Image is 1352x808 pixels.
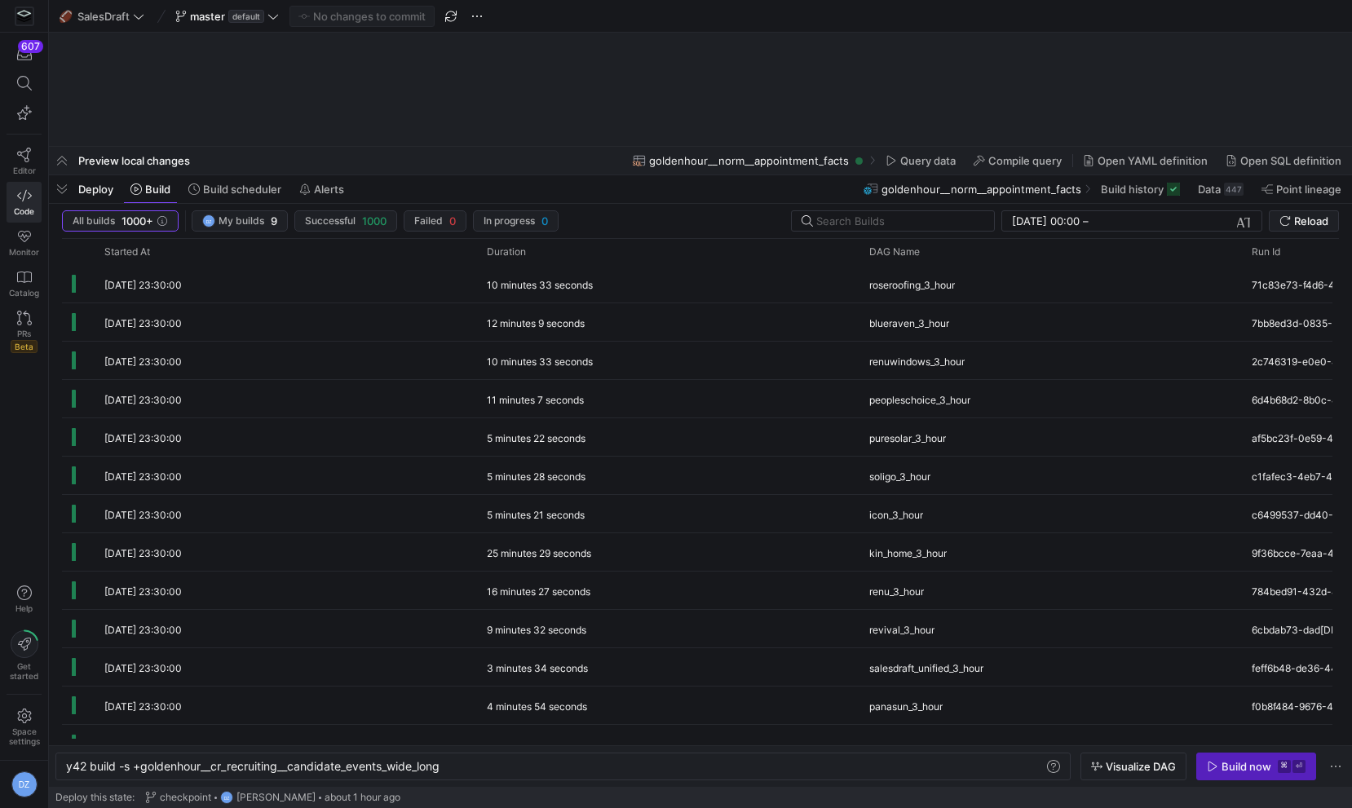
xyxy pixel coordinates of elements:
span: default [228,10,264,23]
span: Deploy [78,183,113,196]
y42-duration: 10 minutes 33 seconds [487,355,593,368]
button: Successful1000 [294,210,397,232]
span: DAG Name [869,246,920,258]
span: master [190,10,225,23]
button: Compile query [966,147,1069,174]
span: about 1 hour ago [325,792,400,803]
button: masterdefault [171,6,283,27]
span: Successful [305,215,356,227]
span: renu_3_hour [869,572,924,611]
a: Spacesettings [7,701,42,753]
button: Build history [1094,175,1187,203]
span: Duration [487,246,526,258]
span: [DATE] 23:30:00 [104,394,182,406]
input: Search Builds [816,214,981,227]
span: 0 [449,214,456,227]
span: sunstorm_3_hour [869,726,945,764]
button: Reload [1269,210,1339,232]
a: https://storage.googleapis.com/y42-prod-data-exchange/images/Yf2Qvegn13xqq0DljGMI0l8d5Zqtiw36EXr8... [7,2,42,30]
y42-duration: 12 minutes 9 seconds [487,317,585,329]
span: [DATE] 23:30:00 [104,509,182,521]
kbd: ⏎ [1292,760,1306,773]
span: y42 build -s +goldenhour__cr_recruiting__candidate [66,759,341,773]
button: checkpointDZ[PERSON_NAME]about 1 hour ago [141,787,404,808]
span: soligo_3_hour [869,457,930,496]
span: Failed [414,215,443,227]
div: DZ [11,771,38,797]
span: – [1083,214,1089,227]
span: Open YAML definition [1098,154,1208,167]
img: https://storage.googleapis.com/y42-prod-data-exchange/images/Yf2Qvegn13xqq0DljGMI0l8d5Zqtiw36EXr8... [16,8,33,24]
span: kin_home_3_hour [869,534,947,572]
y42-duration: 25 minutes 29 seconds [487,547,591,559]
button: Build [123,175,178,203]
y42-duration: 9 minutes 32 seconds [487,624,586,636]
span: Data [1198,183,1221,196]
a: PRsBeta [7,304,42,360]
button: In progress0 [473,210,559,232]
y42-duration: 16 minutes 27 seconds [487,585,590,598]
span: Editor [13,166,36,175]
span: goldenhour__norm__appointment_facts [881,183,1081,196]
span: icon_3_hour [869,496,923,534]
span: 🏈 [60,11,71,22]
span: Run Id [1252,246,1280,258]
button: DZ [7,767,42,801]
div: DZ [202,214,215,227]
y42-duration: 3 minutes 34 seconds [487,662,588,674]
span: Code [14,206,34,216]
button: Open SQL definition [1218,147,1349,174]
span: Alerts [314,183,344,196]
button: Alerts [292,175,351,203]
span: Catalog [9,288,39,298]
span: Build history [1101,183,1164,196]
span: _events_wide_long [341,759,440,773]
span: Visualize DAG [1106,760,1176,773]
a: Editor [7,141,42,182]
button: Point lineage [1254,175,1349,203]
span: 0 [541,214,548,227]
span: puresolar_3_hour [869,419,946,457]
div: Build now [1222,760,1271,773]
span: Started At [104,246,150,258]
span: Help [14,603,34,613]
span: checkpoint [160,792,211,803]
span: revival_3_hour [869,611,934,649]
span: Deploy this state: [55,792,135,803]
y42-duration: 4 minutes 54 seconds [487,700,587,713]
span: Beta [11,340,38,353]
span: Compile query [988,154,1062,167]
span: blueraven_3_hour [869,304,949,342]
button: Build now⌘⏎ [1196,753,1316,780]
y42-duration: 5 minutes 21 seconds [487,509,585,521]
y42-duration: 10 minutes 33 seconds [487,279,593,291]
span: renuwindows_3_hour [869,342,965,381]
span: [DATE] 23:30:00 [104,432,182,444]
button: Failed0 [404,210,466,232]
span: [DATE] 23:30:00 [104,547,182,559]
span: goldenhour__norm__appointment_facts [649,154,849,167]
span: In progress [484,215,535,227]
span: Space settings [9,726,40,746]
span: 9 [271,214,277,227]
span: [DATE] 23:30:00 [104,662,182,674]
button: Getstarted [7,624,42,687]
span: peopleschoice_3_hour [869,381,970,419]
div: DZ [220,791,233,804]
y42-duration: 11 minutes 7 seconds [487,394,584,406]
span: Build scheduler [203,183,281,196]
span: [DATE] 23:30:00 [104,700,182,713]
span: SalesDraft [77,10,130,23]
span: [DATE] 23:30:00 [104,279,182,291]
span: Open SQL definition [1240,154,1341,167]
button: Query data [878,147,963,174]
input: End datetime [1092,214,1199,227]
button: All builds1000+ [62,210,179,232]
button: Data447 [1191,175,1251,203]
span: All builds [73,215,115,227]
span: Build [145,183,170,196]
button: Visualize DAG [1080,753,1186,780]
span: panasun_3_hour [869,687,943,726]
div: 447 [1224,183,1244,196]
a: Monitor [7,223,42,263]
